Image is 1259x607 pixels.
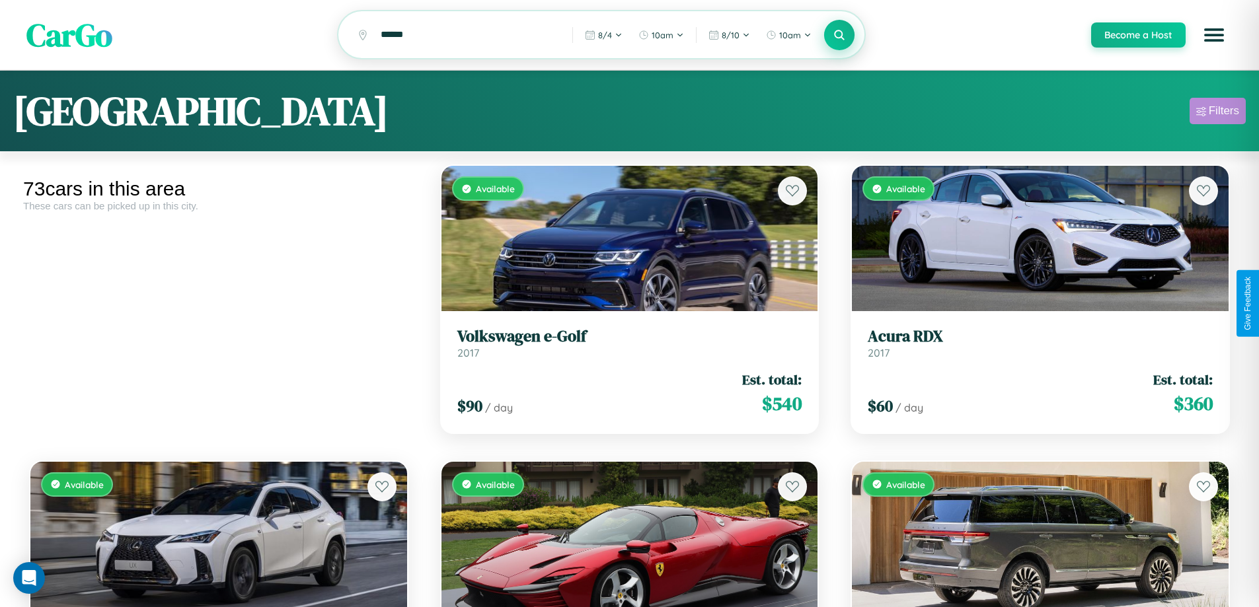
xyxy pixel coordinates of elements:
[457,327,802,346] h3: Volkswagen e-Golf
[1243,277,1252,330] div: Give Feedback
[1174,390,1213,417] span: $ 360
[868,395,893,417] span: $ 60
[632,24,691,46] button: 10am
[23,200,414,211] div: These cars can be picked up in this city.
[702,24,757,46] button: 8/10
[457,327,802,359] a: Volkswagen e-Golf2017
[762,390,802,417] span: $ 540
[1209,104,1239,118] div: Filters
[485,401,513,414] span: / day
[13,84,389,138] h1: [GEOGRAPHIC_DATA]
[722,30,740,40] span: 8 / 10
[1153,370,1213,389] span: Est. total:
[26,13,112,57] span: CarGo
[1190,98,1246,124] button: Filters
[476,183,515,194] span: Available
[13,562,45,594] div: Open Intercom Messenger
[742,370,802,389] span: Est. total:
[759,24,818,46] button: 10am
[652,30,673,40] span: 10am
[886,183,925,194] span: Available
[457,395,482,417] span: $ 90
[23,178,414,200] div: 73 cars in this area
[779,30,801,40] span: 10am
[578,24,629,46] button: 8/4
[868,327,1213,359] a: Acura RDX2017
[65,479,104,490] span: Available
[1196,17,1233,54] button: Open menu
[1091,22,1186,48] button: Become a Host
[886,479,925,490] span: Available
[598,30,612,40] span: 8 / 4
[896,401,923,414] span: / day
[868,346,890,359] span: 2017
[457,346,479,359] span: 2017
[476,479,515,490] span: Available
[868,327,1213,346] h3: Acura RDX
